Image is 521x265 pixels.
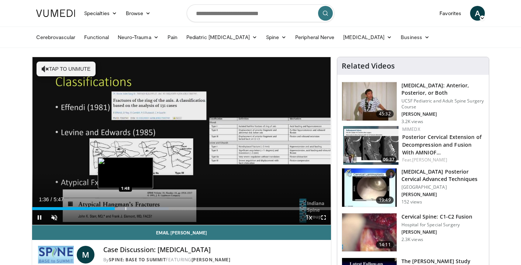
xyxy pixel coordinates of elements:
[182,30,262,45] a: Pediatric [MEDICAL_DATA]
[401,98,484,110] p: UCSF Pediatric and Adult Spine Surgery Course
[32,57,331,225] video-js: Video Player
[412,157,447,163] a: [PERSON_NAME]
[401,111,484,117] p: [PERSON_NAME]
[342,82,484,125] a: 45:32 [MEDICAL_DATA]: Anterior, Posterior, or Both UCSF Pediatric and Adult Spine Surgery Course ...
[402,133,482,156] a: Posterior Cervical Extension of Decompression and Fusion With AMNIOF…
[401,192,484,198] p: [PERSON_NAME]
[342,168,484,207] a: 19:49 [MEDICAL_DATA] Posterior Cervical Advanced Techniques [GEOGRAPHIC_DATA] [PERSON_NAME] 152 v...
[401,82,484,97] h3: [MEDICAL_DATA]: Anterior, Posterior, or Both
[343,126,398,165] a: 06:37
[401,184,484,190] p: [GEOGRAPHIC_DATA]
[51,196,52,202] span: /
[401,222,473,228] p: Hospital for Special Surgery
[262,30,291,45] a: Spine
[38,246,74,264] img: Spine: Base to Summit
[39,196,49,202] span: 1:36
[80,30,113,45] a: Functional
[192,257,231,263] a: [PERSON_NAME]
[32,30,80,45] a: Cerebrovascular
[401,213,473,220] h3: Cervical Spine: C1-C2 Fusion
[187,4,334,22] input: Search topics, interventions
[54,196,63,202] span: 5:47
[342,213,397,252] img: c51e2cc9-3e2e-4ca4-a943-ee67790e077c.150x105_q85_crop-smart_upscale.jpg
[401,237,423,243] p: 2.3K views
[342,213,484,252] a: 14:11 Cervical Spine: C1-C2 Fusion Hospital for Special Surgery [PERSON_NAME] 2.3K views
[32,210,47,225] button: Pause
[401,229,473,235] p: [PERSON_NAME]
[47,210,62,225] button: Unmute
[109,257,166,263] a: Spine: Base to Summit
[121,6,155,21] a: Browse
[401,119,423,125] p: 3.2K views
[32,225,331,240] a: Email [PERSON_NAME]
[32,207,331,210] div: Progress Bar
[37,62,96,76] button: Tap to unmute
[342,168,397,207] img: bd44c2d2-e3bb-406c-8f0d-7832ae021590.150x105_q85_crop-smart_upscale.jpg
[113,30,163,45] a: Neuro-Trauma
[163,30,182,45] a: Pain
[103,246,325,254] h4: Case Discussion: [MEDICAL_DATA]
[77,246,94,264] a: M
[401,168,484,183] h3: [MEDICAL_DATA] Posterior Cervical Advanced Techniques
[98,157,153,188] img: image.jpeg
[402,157,483,163] div: Feat.
[376,196,394,204] span: 19:49
[396,30,434,45] a: Business
[301,210,316,225] button: Playback Rate
[80,6,121,21] a: Specialties
[401,199,422,205] p: 152 views
[36,10,75,17] img: VuMedi Logo
[381,156,397,163] span: 06:37
[343,126,398,165] img: 870ffff8-2fe6-4319-b880-d4926705d09e.150x105_q85_crop-smart_upscale.jpg
[435,6,466,21] a: Favorites
[376,110,394,118] span: 45:32
[376,241,394,248] span: 14:11
[470,6,485,21] a: A
[291,30,339,45] a: Peripheral Nerve
[339,30,396,45] a: [MEDICAL_DATA]
[103,257,325,263] div: By FEATURING
[342,82,397,121] img: 39881e2b-1492-44db-9479-cec6abaf7e70.150x105_q85_crop-smart_upscale.jpg
[316,210,331,225] button: Fullscreen
[402,126,420,132] a: MIMEDX
[342,62,395,70] h4: Related Videos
